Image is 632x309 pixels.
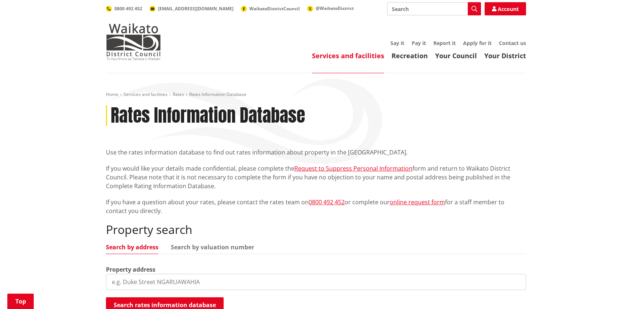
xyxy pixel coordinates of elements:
[106,91,118,97] a: Home
[106,23,161,60] img: Waikato District Council - Te Kaunihera aa Takiwaa o Waikato
[309,198,345,206] a: 0800 492 452
[173,91,184,97] a: Rates
[189,91,246,97] span: Rates Information Database
[106,265,155,274] label: Property address
[111,105,305,126] h1: Rates Information Database
[124,91,168,97] a: Services and facilities
[241,5,300,12] a: WaikatoDistrictCouncil
[294,164,412,172] a: Request to Suppress Personal Information
[463,40,492,46] a: Apply for it
[312,51,384,60] a: Services and facilities
[106,92,526,98] nav: breadcrumb
[435,51,477,60] a: Your Council
[316,5,354,11] span: @WaikatoDistrict
[106,223,526,237] h2: Property search
[484,51,526,60] a: Your District
[171,244,254,250] a: Search by valuation number
[106,274,526,290] input: e.g. Duke Street NGARUAWAHIA
[499,40,526,46] a: Contact us
[249,5,300,12] span: WaikatoDistrictCouncil
[106,5,142,12] a: 0800 492 452
[485,2,526,15] a: Account
[392,51,428,60] a: Recreation
[158,5,234,12] span: [EMAIL_ADDRESS][DOMAIN_NAME]
[390,198,445,206] a: online request form
[412,40,426,46] a: Pay it
[114,5,142,12] span: 0800 492 452
[106,244,158,250] a: Search by address
[390,40,404,46] a: Say it
[307,5,354,11] a: @WaikatoDistrict
[106,164,526,190] p: If you would like your details made confidential, please complete the form and return to Waikato ...
[433,40,456,46] a: Report it
[150,5,234,12] a: [EMAIL_ADDRESS][DOMAIN_NAME]
[106,198,526,215] p: If you have a question about your rates, please contact the rates team on or complete our for a s...
[7,294,34,309] a: Top
[106,148,526,157] p: Use the rates information database to find out rates information about property in the [GEOGRAPHI...
[387,2,481,15] input: Search input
